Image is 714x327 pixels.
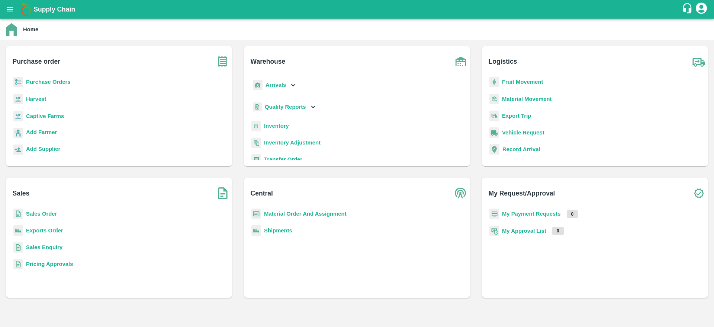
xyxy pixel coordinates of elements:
[502,130,544,136] a: Vehicle Request
[13,225,23,236] img: shipments
[689,184,708,203] img: check
[26,145,60,155] a: Add Supplier
[26,129,57,135] b: Add Farmer
[502,146,540,152] a: Record Arrival
[502,96,552,102] a: Material Movement
[26,261,73,267] a: Pricing Approvals
[253,102,262,112] img: qualityReport
[251,56,286,67] b: Warehouse
[26,211,57,217] a: Sales Order
[13,77,23,88] img: reciept
[489,93,499,105] img: material
[6,23,17,36] img: home
[251,77,297,93] div: Arrivals
[489,209,499,219] img: payment
[213,52,232,71] img: purchase
[26,113,64,119] a: Captive Farms
[251,121,261,131] img: whInventory
[251,225,261,236] img: shipments
[489,144,499,155] img: recordArrival
[251,99,317,115] div: Quality Reports
[266,82,286,88] b: Arrivals
[695,1,708,17] div: account of current user
[213,184,232,203] img: soSales
[13,111,23,122] img: harvest
[33,4,682,15] a: Supply Chain
[13,188,30,199] b: Sales
[13,209,23,219] img: sales
[253,80,263,91] img: whArrival
[26,79,71,85] a: Purchase Orders
[251,137,261,148] img: inventory
[13,56,60,67] b: Purchase order
[489,188,555,199] b: My Request/Approval
[26,228,63,234] a: Exports Order
[682,3,695,16] div: customer-support
[1,1,19,18] button: open drawer
[502,113,531,119] a: Export Trip
[251,209,261,219] img: centralMaterial
[265,104,306,110] b: Quality Reports
[264,123,289,129] a: Inventory
[451,52,470,71] img: warehouse
[26,244,62,250] a: Sales Enquiry
[251,188,273,199] b: Central
[502,228,546,234] a: My Approval List
[251,154,261,165] img: whTransfer
[26,96,46,102] a: Harvest
[489,77,499,88] img: fruit
[451,184,470,203] img: central
[502,79,543,85] a: Fruit Movement
[689,52,708,71] img: truck
[264,228,292,234] a: Shipments
[489,111,499,121] img: delivery
[264,211,347,217] a: Material Order And Assignment
[264,140,321,146] a: Inventory Adjustment
[13,128,23,139] img: farmer
[26,128,57,138] a: Add Farmer
[13,242,23,253] img: sales
[13,259,23,270] img: sales
[502,211,561,217] a: My Payment Requests
[567,210,578,218] p: 0
[489,127,499,138] img: vehicle
[489,225,499,236] img: approval
[552,227,564,235] p: 0
[264,156,302,162] a: Transfer Order
[23,26,38,32] b: Home
[489,56,517,67] b: Logistics
[33,6,75,13] b: Supply Chain
[13,145,23,155] img: supplier
[13,93,23,105] img: harvest
[26,146,60,152] b: Add Supplier
[19,2,33,17] img: logo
